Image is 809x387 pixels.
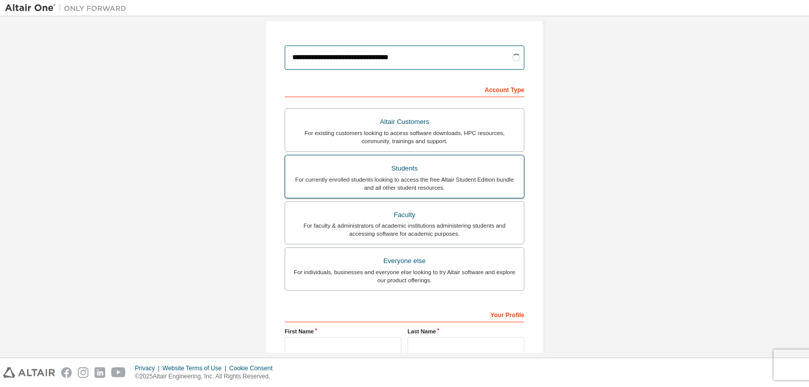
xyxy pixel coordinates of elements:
[3,367,55,378] img: altair_logo.svg
[291,129,518,145] div: For existing customers looking to access software downloads, HPC resources, community, trainings ...
[291,176,518,192] div: For currently enrolled students looking to access the free Altair Student Edition bundle and all ...
[285,327,401,335] label: First Name
[291,208,518,222] div: Faculty
[291,222,518,238] div: For faculty & administrators of academic institutions administering students and accessing softwa...
[291,254,518,268] div: Everyone else
[5,3,131,13] img: Altair One
[408,327,524,335] label: Last Name
[135,372,279,381] p: © 2025 Altair Engineering, Inc. All Rights Reserved.
[135,364,162,372] div: Privacy
[291,161,518,176] div: Students
[229,364,278,372] div: Cookie Consent
[78,367,88,378] img: instagram.svg
[291,115,518,129] div: Altair Customers
[111,367,126,378] img: youtube.svg
[291,268,518,284] div: For individuals, businesses and everyone else looking to try Altair software and explore our prod...
[95,367,105,378] img: linkedin.svg
[61,367,72,378] img: facebook.svg
[285,306,524,322] div: Your Profile
[162,364,229,372] div: Website Terms of Use
[285,81,524,97] div: Account Type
